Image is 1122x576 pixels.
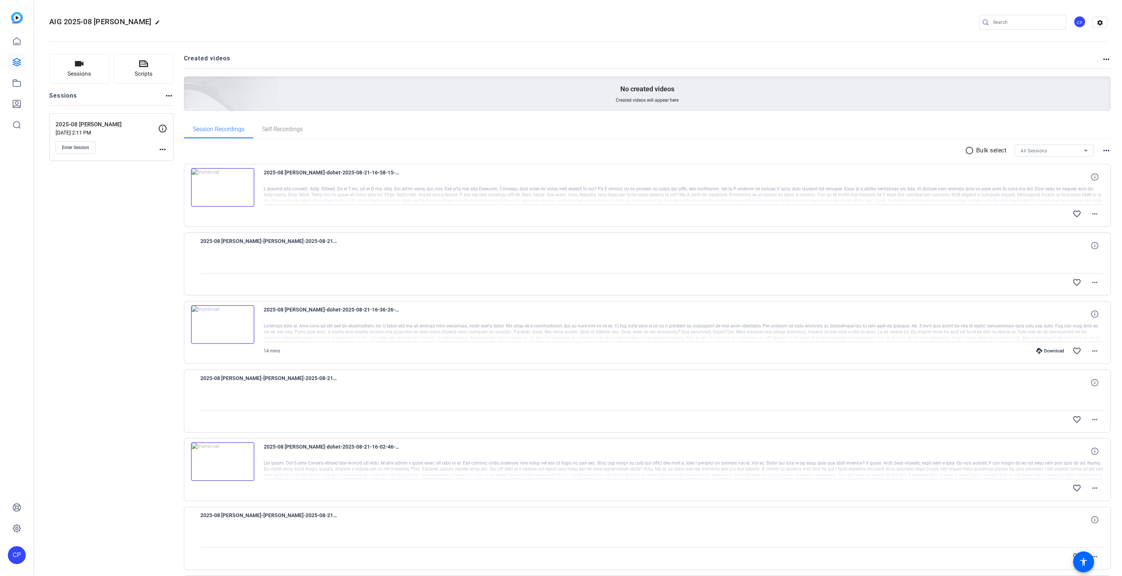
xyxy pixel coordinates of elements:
[1102,146,1111,155] mat-icon: more_horiz
[184,54,1102,69] h2: Created videos
[262,126,303,132] span: Self Recordings
[114,54,174,84] button: Scripts
[200,237,338,254] span: 2025-08 [PERSON_NAME]-[PERSON_NAME]-2025-08-21-16-58-15-629-0
[965,146,976,155] mat-icon: radio_button_unchecked
[620,85,674,94] p: No created videos
[264,168,402,186] span: 2025-08 [PERSON_NAME]-dohet-2025-08-21-16-58-15-629-1
[1093,17,1107,28] mat-icon: settings
[11,12,23,23] img: blue-gradient.svg
[56,130,158,136] p: [DATE] 2:11 PM
[200,374,338,392] span: 2025-08 [PERSON_NAME]-[PERSON_NAME]-2025-08-21-16-36-26-380-0
[1090,415,1099,424] mat-icon: more_horiz
[1090,484,1099,493] mat-icon: more_horiz
[264,305,402,323] span: 2025-08 [PERSON_NAME]-dohet-2025-08-21-16-36-26-380-1
[1074,16,1086,28] div: CP
[1072,415,1081,424] mat-icon: favorite_border
[191,442,254,481] img: thumb-nail
[1090,346,1099,355] mat-icon: more_horiz
[191,168,254,207] img: thumb-nail
[56,141,95,154] button: Enter Session
[68,70,91,78] span: Sessions
[164,91,173,100] mat-icon: more_horiz
[1090,278,1099,287] mat-icon: more_horiz
[56,120,158,129] p: 2025-08 [PERSON_NAME]
[1072,484,1081,493] mat-icon: favorite_border
[1074,16,1087,29] ngx-avatar: Chris Pulleyn
[1072,209,1081,218] mat-icon: favorite_border
[1090,552,1099,561] mat-icon: more_horiz
[1079,557,1088,566] mat-icon: accessibility
[49,54,109,84] button: Sessions
[155,20,164,29] mat-icon: edit
[49,17,151,26] span: AIG 2025-08 [PERSON_NAME]
[1102,55,1111,64] mat-icon: more_horiz
[1072,552,1081,561] mat-icon: favorite_border
[191,305,254,344] img: thumb-nail
[264,442,402,460] span: 2025-08 [PERSON_NAME]-dohet-2025-08-21-16-02-46-376-1
[616,97,678,103] span: Created videos will appear here
[976,146,1007,155] p: Bulk select
[135,70,153,78] span: Scripts
[100,3,278,164] img: Creted videos background
[62,145,89,151] span: Enter Session
[200,511,338,529] span: 2025-08 [PERSON_NAME]-[PERSON_NAME]-2025-08-21-16-02-46-376-0
[1090,209,1099,218] mat-icon: more_horiz
[158,145,167,154] mat-icon: more_horiz
[49,91,77,105] h2: Sessions
[8,546,26,564] div: CP
[1032,348,1068,354] div: Download
[193,126,244,132] span: Session Recordings
[1072,278,1081,287] mat-icon: favorite_border
[1021,148,1047,154] span: All Sessions
[1072,346,1081,355] mat-icon: favorite_border
[264,348,280,354] span: 14 mins
[993,18,1060,27] input: Search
